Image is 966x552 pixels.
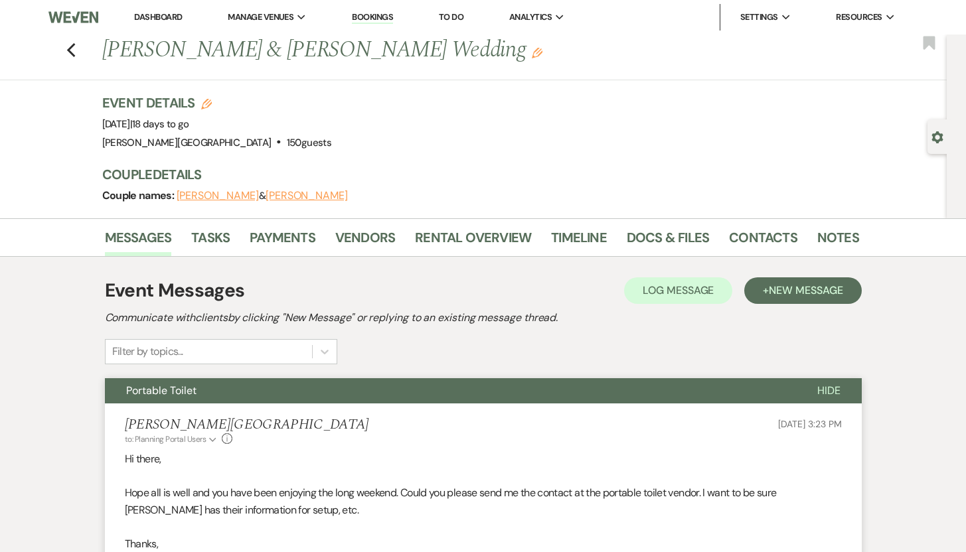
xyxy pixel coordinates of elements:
[125,450,842,468] p: Hi there,
[105,277,245,305] h1: Event Messages
[126,383,197,397] span: Portable Toilet
[112,344,183,360] div: Filter by topics...
[228,11,293,24] span: Manage Venues
[125,484,842,518] p: Hope all is well and you have been enjoying the long weekend. Could you please send me the contac...
[177,189,348,202] span: &
[796,378,862,403] button: Hide
[132,117,189,131] span: 18 days to go
[769,283,843,297] span: New Message
[48,3,98,31] img: Weven Logo
[177,190,259,201] button: [PERSON_NAME]
[102,165,846,184] h3: Couple Details
[105,378,796,403] button: Portable Toilet
[250,227,315,256] a: Payments
[744,277,861,304] button: +New Message
[266,190,348,201] button: [PERSON_NAME]
[102,34,697,66] h1: [PERSON_NAME] & [PERSON_NAME] Wedding
[287,136,331,149] span: 150 guests
[102,136,272,149] span: [PERSON_NAME][GEOGRAPHIC_DATA]
[439,11,463,23] a: To Do
[105,227,172,256] a: Messages
[931,130,943,143] button: Open lead details
[627,227,709,256] a: Docs & Files
[130,117,189,131] span: |
[740,11,778,24] span: Settings
[551,227,607,256] a: Timeline
[102,188,177,202] span: Couple names:
[643,283,714,297] span: Log Message
[125,434,206,445] span: to: Planning Portal Users
[134,11,182,23] a: Dashboard
[352,11,393,24] a: Bookings
[125,433,219,445] button: to: Planning Portal Users
[817,383,841,397] span: Hide
[335,227,395,256] a: Vendors
[778,418,841,430] span: [DATE] 3:23 PM
[415,227,531,256] a: Rental Overview
[125,417,369,433] h5: [PERSON_NAME][GEOGRAPHIC_DATA]
[105,310,862,326] h2: Communicate with clients by clicking "New Message" or replying to an existing message thread.
[836,11,882,24] span: Resources
[102,94,331,112] h3: Event Details
[532,46,542,58] button: Edit
[509,11,552,24] span: Analytics
[624,277,732,304] button: Log Message
[729,227,797,256] a: Contacts
[817,227,859,256] a: Notes
[191,227,230,256] a: Tasks
[102,117,189,131] span: [DATE]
